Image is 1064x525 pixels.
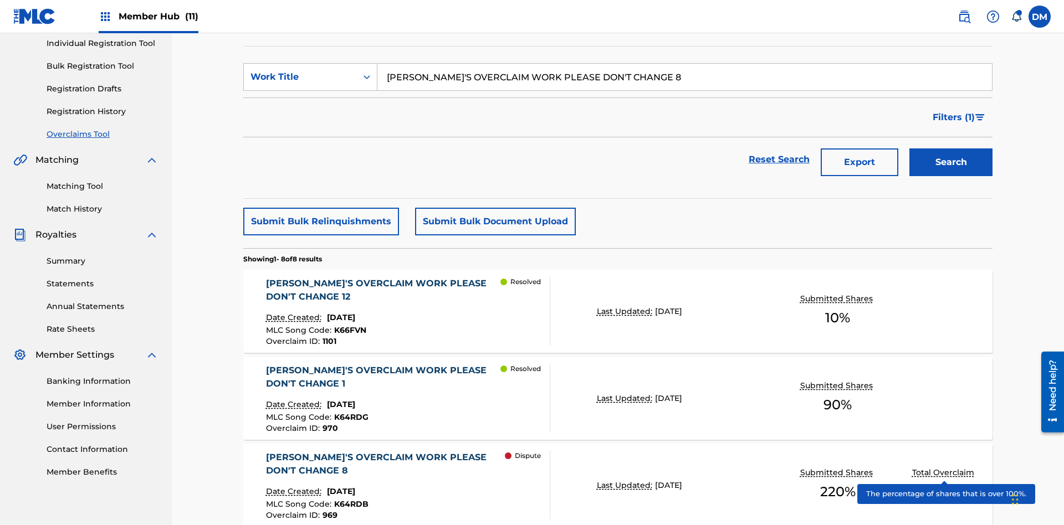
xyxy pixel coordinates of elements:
span: Filters ( 1 ) [933,111,975,124]
span: 970 [323,423,338,433]
iframe: Chat Widget [1009,472,1064,525]
a: Contact Information [47,444,158,455]
span: Overclaim ID : [266,510,323,520]
span: Member Hub [119,10,198,23]
span: [DATE] [655,306,682,316]
span: K64RDG [334,412,369,422]
span: 120 % [928,482,961,502]
span: MLC Song Code : [266,412,334,422]
p: Resolved [510,364,541,374]
button: Export [821,148,898,176]
img: MLC Logo [13,8,56,24]
a: Registration Drafts [47,83,158,95]
span: 90 % [823,395,852,415]
a: Reset Search [743,147,815,172]
span: [DATE] [655,393,682,403]
iframe: Resource Center [1033,347,1064,438]
img: Matching [13,153,27,167]
span: Member Settings [35,348,114,362]
span: Overclaim ID : [266,336,323,346]
div: Work Title [250,70,350,84]
p: Submitted Shares [800,380,876,392]
span: 220 % [820,482,856,502]
span: K66FVN [334,325,366,335]
a: Matching Tool [47,181,158,192]
span: [DATE] [327,486,355,496]
span: Overclaim ID : [266,423,323,433]
button: Submit Bulk Document Upload [415,208,576,235]
p: Last Updated: [597,393,655,404]
button: Search [909,148,993,176]
p: Last Updated: [597,306,655,317]
a: Banking Information [47,375,158,387]
img: Top Rightsholders [99,10,112,23]
a: Statements [47,278,158,290]
img: expand [145,153,158,167]
a: [PERSON_NAME]'S OVERCLAIM WORK PLEASE DON'T CHANGE 1Date Created:[DATE]MLC Song Code:K64RDGOvercl... [243,357,993,440]
a: Registration History [47,106,158,117]
a: Overclaims Tool [47,128,158,140]
a: Summary [47,255,158,267]
p: Date Created: [266,486,324,497]
a: Match History [47,203,158,215]
p: Dispute [515,451,541,461]
a: Annual Statements [47,301,158,312]
span: [DATE] [655,480,682,490]
span: K64RDB [334,499,369,509]
div: Notifications [1011,11,1022,22]
span: MLC Song Code : [266,499,334,509]
div: Help [982,6,1004,28]
a: Member Benefits [47,466,158,478]
span: Matching [35,153,79,167]
p: Submitted Shares [800,293,876,305]
a: User Permissions [47,421,158,433]
p: Resolved [510,277,541,287]
div: [PERSON_NAME]'S OVERCLAIM WORK PLEASE DON'T CHANGE 12 [266,277,501,303]
span: Royalties [35,228,76,241]
img: filter [975,114,985,121]
div: Drag [1012,483,1019,516]
a: Public Search [953,6,975,28]
div: [PERSON_NAME]'S OVERCLAIM WORK PLEASE DON'T CHANGE 8 [266,451,505,477]
span: [DATE] [327,399,355,409]
a: Individual Registration Tool [47,38,158,49]
span: MLC Song Code : [266,325,334,335]
img: Royalties [13,228,27,241]
span: (11) [185,11,198,22]
p: Total Overclaim [912,467,977,478]
a: Rate Sheets [47,323,158,335]
img: expand [145,228,158,241]
div: User Menu [1029,6,1051,28]
span: 1101 [323,336,336,346]
a: [PERSON_NAME]'S OVERCLAIM WORK PLEASE DON'T CHANGE 12Date Created:[DATE]MLC Song Code:K66FVNOverc... [243,270,993,353]
p: Date Created: [266,399,324,410]
img: Member Settings [13,348,27,362]
a: Member Information [47,398,158,410]
img: search [958,10,971,23]
a: Bulk Registration Tool [47,60,158,72]
p: Submitted Shares [800,467,876,478]
img: expand [145,348,158,362]
div: [PERSON_NAME]'S OVERCLAIM WORK PLEASE DON'T CHANGE 1 [266,364,501,390]
p: Showing 1 - 8 of 8 results [243,254,322,264]
button: Filters (1) [926,104,993,131]
form: Search Form [243,63,993,182]
img: help [986,10,1000,23]
p: Last Updated: [597,480,655,491]
button: Submit Bulk Relinquishments [243,208,399,235]
span: 969 [323,510,337,520]
span: [DATE] [327,312,355,322]
p: Date Created: [266,312,324,323]
span: 10 % [825,308,850,328]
